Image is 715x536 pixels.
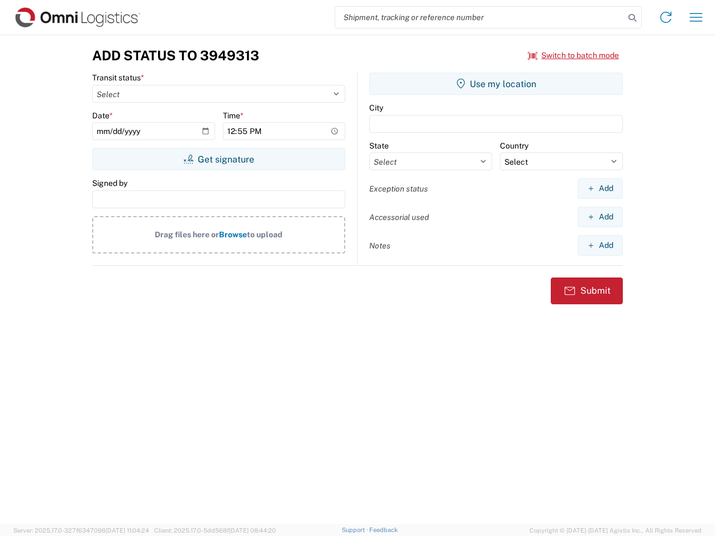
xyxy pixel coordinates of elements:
[500,141,528,151] label: Country
[369,141,389,151] label: State
[369,527,398,533] a: Feedback
[342,527,370,533] a: Support
[92,178,127,188] label: Signed by
[369,212,429,222] label: Accessorial used
[369,73,623,95] button: Use my location
[369,241,390,251] label: Notes
[578,235,623,256] button: Add
[528,46,619,65] button: Switch to batch mode
[369,184,428,194] label: Exception status
[92,111,113,121] label: Date
[229,527,276,534] span: [DATE] 08:44:20
[530,525,702,535] span: Copyright © [DATE]-[DATE] Agistix Inc., All Rights Reserved
[578,207,623,227] button: Add
[247,230,283,239] span: to upload
[551,277,623,304] button: Submit
[92,47,259,64] h3: Add Status to 3949313
[369,103,383,113] label: City
[223,111,244,121] label: Time
[92,148,345,170] button: Get signature
[13,527,149,534] span: Server: 2025.17.0-327f6347098
[106,527,149,534] span: [DATE] 11:04:24
[155,230,219,239] span: Drag files here or
[154,527,276,534] span: Client: 2025.17.0-5dd568f
[219,230,247,239] span: Browse
[335,7,625,28] input: Shipment, tracking or reference number
[92,73,144,83] label: Transit status
[578,178,623,199] button: Add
